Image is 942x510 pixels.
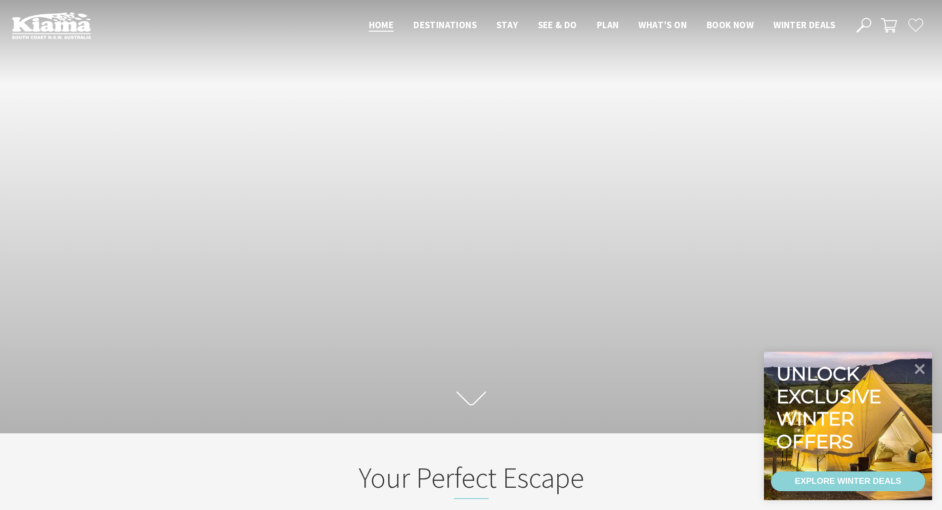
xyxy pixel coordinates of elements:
[776,363,886,453] div: Unlock exclusive winter offers
[538,19,577,31] span: See & Do
[277,461,665,499] h2: Your Perfect Escape
[359,17,845,34] nav: Main Menu
[12,12,91,39] img: Kiama Logo
[597,19,619,31] span: Plan
[771,471,925,491] a: EXPLORE WINTER DEALS
[638,19,687,31] span: What’s On
[413,19,477,31] span: Destinations
[496,19,518,31] span: Stay
[773,19,835,31] span: Winter Deals
[369,19,394,31] span: Home
[795,471,901,491] div: EXPLORE WINTER DEALS
[707,19,754,31] span: Book now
